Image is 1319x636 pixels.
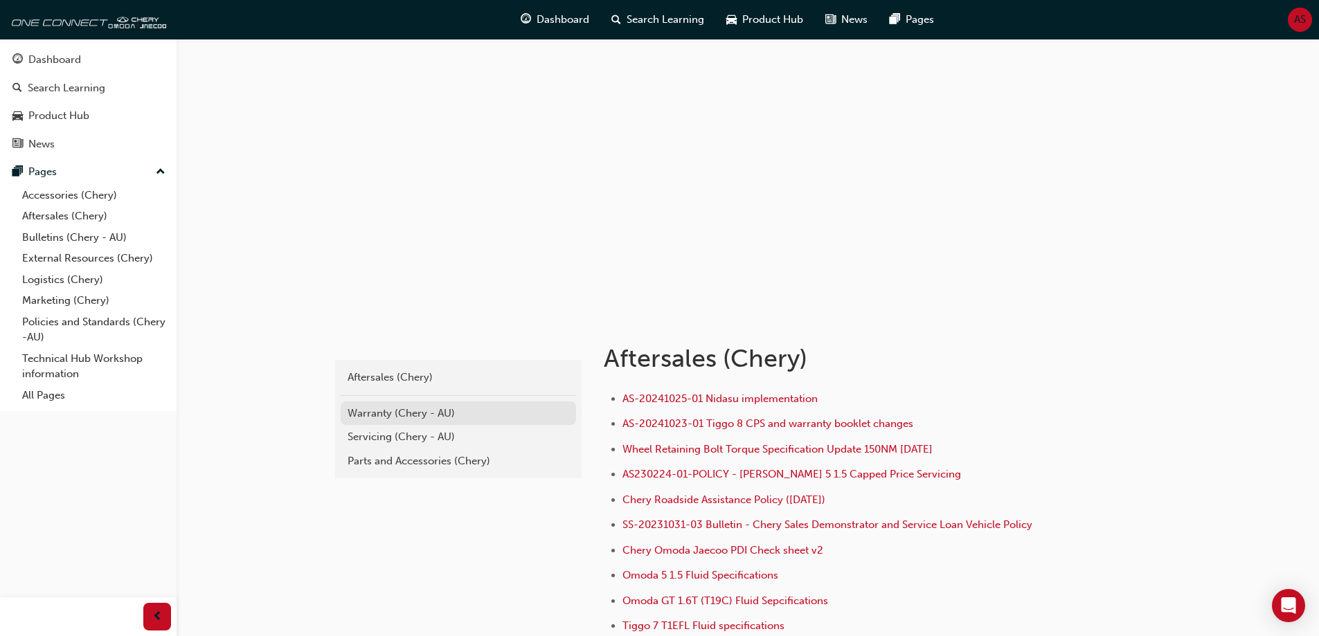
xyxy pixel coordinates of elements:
a: Aftersales (Chery) [17,206,171,227]
a: Product Hub [6,103,171,129]
span: news-icon [825,11,836,28]
a: Accessories (Chery) [17,185,171,206]
div: Pages [28,164,57,180]
a: News [6,131,171,157]
a: Logistics (Chery) [17,269,171,291]
span: search-icon [12,82,22,95]
div: Servicing (Chery - AU) [348,429,569,445]
div: Open Intercom Messenger [1272,589,1305,622]
img: oneconnect [7,6,166,33]
a: Dashboard [6,47,171,73]
span: Product Hub [742,12,803,28]
a: Omoda GT 1.6T (T19C) Fluid Sepcifications [622,594,828,607]
span: Dashboard [537,12,589,28]
a: guage-iconDashboard [510,6,600,34]
div: News [28,136,55,152]
a: AS-20241023-01 Tiggo 8 CPS and warranty booklet changes [622,417,913,430]
span: search-icon [611,11,621,28]
span: Pages [906,12,934,28]
a: search-iconSearch Learning [600,6,715,34]
a: Search Learning [6,75,171,101]
span: AS [1294,12,1306,28]
span: guage-icon [521,11,531,28]
a: AS-20241025-01 Nidasu implementation [622,392,818,405]
span: news-icon [12,138,23,151]
a: news-iconNews [814,6,879,34]
a: Technical Hub Workshop information [17,348,171,385]
a: Servicing (Chery - AU) [341,425,576,449]
a: Omoda 5 1.5 Fluid Specifications [622,569,778,581]
button: Pages [6,159,171,185]
div: Search Learning [28,80,105,96]
span: News [841,12,868,28]
a: Wheel Retaining Bolt Torque Specification Update 150NM [DATE] [622,443,933,455]
button: DashboardSearch LearningProduct HubNews [6,44,171,159]
a: Warranty (Chery - AU) [341,401,576,426]
a: Chery Roadside Assistance Policy ([DATE]) [622,493,825,506]
h1: Aftersales (Chery) [604,343,1058,374]
span: car-icon [726,11,737,28]
a: pages-iconPages [879,6,945,34]
span: car-icon [12,110,23,122]
span: prev-icon [152,608,163,626]
a: Chery Omoda Jaecoo PDI Check sheet v2 [622,544,823,556]
a: Parts and Accessories (Chery) [341,449,576,473]
div: Warranty (Chery - AU) [348,406,569,421]
button: AS [1288,8,1312,32]
span: guage-icon [12,54,23,66]
a: car-iconProduct Hub [715,6,814,34]
a: External Resources (Chery) [17,248,171,269]
a: SS-20231031-03 Bulletin - Chery Sales Demonstrator and Service Loan Vehicle Policy [622,518,1032,531]
div: Product Hub [28,108,89,124]
a: Policies and Standards (Chery -AU) [17,311,171,348]
div: Dashboard [28,52,81,68]
a: Aftersales (Chery) [341,365,576,390]
div: Parts and Accessories (Chery) [348,453,569,469]
span: pages-icon [12,166,23,179]
a: Marketing (Chery) [17,290,171,311]
a: Tiggo 7 T1EFL Fluid specifications [622,619,784,632]
span: pages-icon [890,11,900,28]
a: Bulletins (Chery - AU) [17,227,171,248]
a: All Pages [17,385,171,406]
a: AS230224-01-POLICY - [PERSON_NAME] 5 1.5 Capped Price Servicing [622,468,961,480]
span: up-icon [156,163,165,181]
span: Search Learning [627,12,704,28]
div: Aftersales (Chery) [348,370,569,385]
